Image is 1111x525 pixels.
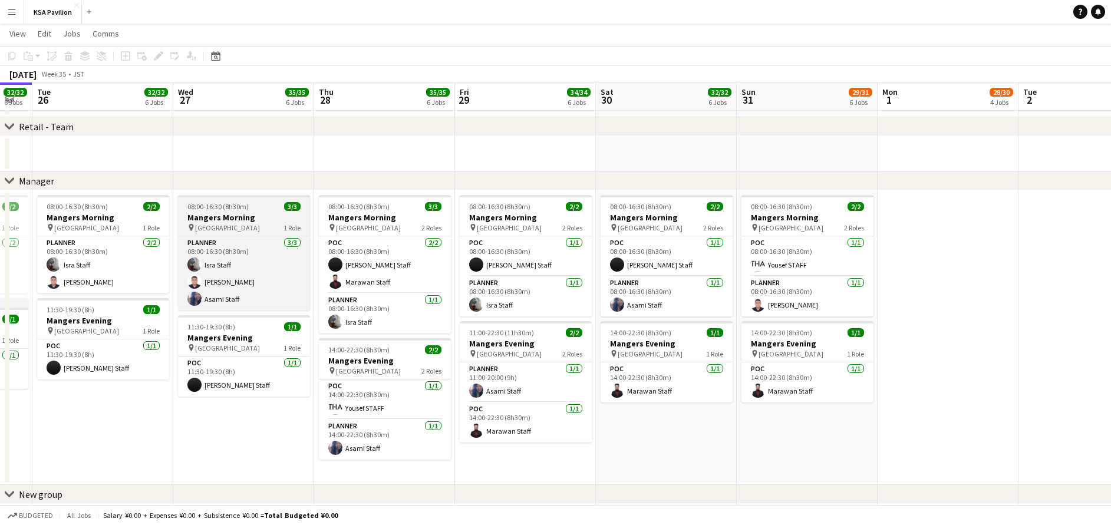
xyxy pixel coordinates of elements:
[178,356,310,397] app-card-role: POC1/111:30-19:30 (8h)[PERSON_NAME] Staff
[460,236,592,276] app-card-role: POC1/108:00-16:30 (8h30m)[PERSON_NAME] Staff
[460,195,592,316] app-job-card: 08:00-16:30 (8h30m)2/2Mangers Morning [GEOGRAPHIC_DATA]2 RolesPOC1/108:00-16:30 (8h30m)[PERSON_NA...
[759,349,823,358] span: [GEOGRAPHIC_DATA]
[2,336,19,345] span: 1 Role
[427,98,449,107] div: 6 Jobs
[460,321,592,443] app-job-card: 11:00-22:30 (11h30m)2/2Mangers Evening [GEOGRAPHIC_DATA]2 RolesPlanner1/111:00-20:00 (9h)Asami St...
[458,93,469,107] span: 29
[47,305,94,314] span: 11:30-19:30 (8h)
[58,26,85,41] a: Jobs
[37,236,169,293] app-card-role: Planner2/208:00-16:30 (8h30m)Isra Staff[PERSON_NAME]
[9,68,37,80] div: [DATE]
[37,298,169,379] app-job-card: 11:30-19:30 (8h)1/1Mangers Evening [GEOGRAPHIC_DATA]1 RolePOC1/111:30-19:30 (8h)[PERSON_NAME] Staff
[703,223,723,232] span: 2 Roles
[5,26,31,41] a: View
[143,326,160,335] span: 1 Role
[328,345,390,354] span: 14:00-22:30 (8h30m)
[1023,87,1037,97] span: Tue
[39,70,68,78] span: Week 35
[93,28,119,39] span: Comms
[741,195,873,316] app-job-card: 08:00-16:30 (8h30m)2/2Mangers Morning [GEOGRAPHIC_DATA]2 RolesPOC1/108:00-16:30 (8h30m)Yousef STA...
[286,98,308,107] div: 6 Jobs
[319,212,451,223] h3: Mangers Morning
[849,88,872,97] span: 29/31
[562,349,582,358] span: 2 Roles
[610,202,671,211] span: 08:00-16:30 (8h30m)
[284,322,301,331] span: 1/1
[707,328,723,337] span: 1/1
[63,28,81,39] span: Jobs
[144,88,168,97] span: 32/32
[741,276,873,316] app-card-role: Planner1/108:00-16:30 (8h30m)[PERSON_NAME]
[566,328,582,337] span: 2/2
[178,332,310,343] h3: Mangers Evening
[37,339,169,379] app-card-role: POC1/111:30-19:30 (8h)[PERSON_NAME] Staff
[618,349,683,358] span: [GEOGRAPHIC_DATA]
[54,326,119,335] span: [GEOGRAPHIC_DATA]
[9,28,26,39] span: View
[2,315,19,323] span: 1/1
[741,236,873,276] app-card-role: POC1/108:00-16:30 (8h30m)Yousef STAFF
[990,88,1013,97] span: 28/30
[741,212,873,223] h3: Mangers Morning
[601,276,733,316] app-card-role: Planner1/108:00-16:30 (8h30m)Asami Staff
[601,236,733,276] app-card-role: POC1/108:00-16:30 (8h30m)[PERSON_NAME] Staff
[601,195,733,316] app-job-card: 08:00-16:30 (8h30m)2/2Mangers Morning [GEOGRAPHIC_DATA]2 RolesPOC1/108:00-16:30 (8h30m)[PERSON_NA...
[567,88,591,97] span: 34/34
[195,223,260,232] span: [GEOGRAPHIC_DATA]
[741,321,873,402] app-job-card: 14:00-22:30 (8h30m)1/1Mangers Evening [GEOGRAPHIC_DATA]1 RolePOC1/114:00-22:30 (8h30m)Marawan Staff
[601,321,733,402] app-job-card: 14:00-22:30 (8h30m)1/1Mangers Evening [GEOGRAPHIC_DATA]1 RolePOC1/114:00-22:30 (8h30m)Marawan Staff
[618,223,683,232] span: [GEOGRAPHIC_DATA]
[848,328,864,337] span: 1/1
[19,488,62,500] div: New group
[178,315,310,397] app-job-card: 11:30-19:30 (8h)1/1Mangers Evening [GEOGRAPHIC_DATA]1 RolePOC1/111:30-19:30 (8h)[PERSON_NAME] Staff
[601,87,614,97] span: Sat
[47,202,108,211] span: 08:00-16:30 (8h30m)
[37,212,169,223] h3: Mangers Morning
[19,175,54,187] div: Manager
[336,366,401,375] span: [GEOGRAPHIC_DATA]
[319,379,451,420] app-card-role: POC1/114:00-22:30 (8h30m)Yousef STAFF
[562,223,582,232] span: 2 Roles
[283,223,301,232] span: 1 Role
[847,349,864,358] span: 1 Role
[319,338,451,460] app-job-card: 14:00-22:30 (8h30m)2/2Mangers Evening [GEOGRAPHIC_DATA]2 RolesPOC1/114:00-22:30 (8h30m)Yousef STA...
[460,212,592,223] h3: Mangers Morning
[264,511,338,520] span: Total Budgeted ¥0.00
[24,1,82,24] button: KSA Pavilion
[477,349,542,358] span: [GEOGRAPHIC_DATA]
[4,98,27,107] div: 6 Jobs
[882,87,898,97] span: Mon
[317,93,334,107] span: 28
[4,88,27,97] span: 32/32
[178,195,310,311] app-job-card: 08:00-16:30 (8h30m)3/3Mangers Morning [GEOGRAPHIC_DATA]1 RolePlanner3/308:00-16:30 (8h30m)Isra St...
[37,87,51,97] span: Tue
[707,202,723,211] span: 2/2
[425,202,441,211] span: 3/3
[37,195,169,293] div: 08:00-16:30 (8h30m)2/2Mangers Morning [GEOGRAPHIC_DATA]1 RolePlanner2/208:00-16:30 (8h30m)Isra St...
[740,93,756,107] span: 31
[178,236,310,311] app-card-role: Planner3/308:00-16:30 (8h30m)Isra Staff[PERSON_NAME]Asami Staff
[741,362,873,402] app-card-role: POC1/114:00-22:30 (8h30m)Marawan Staff
[19,511,53,520] span: Budgeted
[319,195,451,334] div: 08:00-16:30 (8h30m)3/3Mangers Morning [GEOGRAPHIC_DATA]2 RolesPOC2/208:00-16:30 (8h30m)[PERSON_NA...
[145,98,167,107] div: 6 Jobs
[2,223,19,232] span: 1 Role
[460,338,592,349] h3: Mangers Evening
[319,293,451,334] app-card-role: Planner1/108:00-16:30 (8h30m)Isra Staff
[1021,93,1037,107] span: 2
[460,402,592,443] app-card-role: POC1/114:00-22:30 (8h30m)Marawan Staff
[421,366,441,375] span: 2 Roles
[469,202,530,211] span: 08:00-16:30 (8h30m)
[319,87,334,97] span: Thu
[601,338,733,349] h3: Mangers Evening
[37,315,169,326] h3: Mangers Evening
[568,98,590,107] div: 6 Jobs
[19,121,74,133] div: Retail - Team
[65,511,93,520] span: All jobs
